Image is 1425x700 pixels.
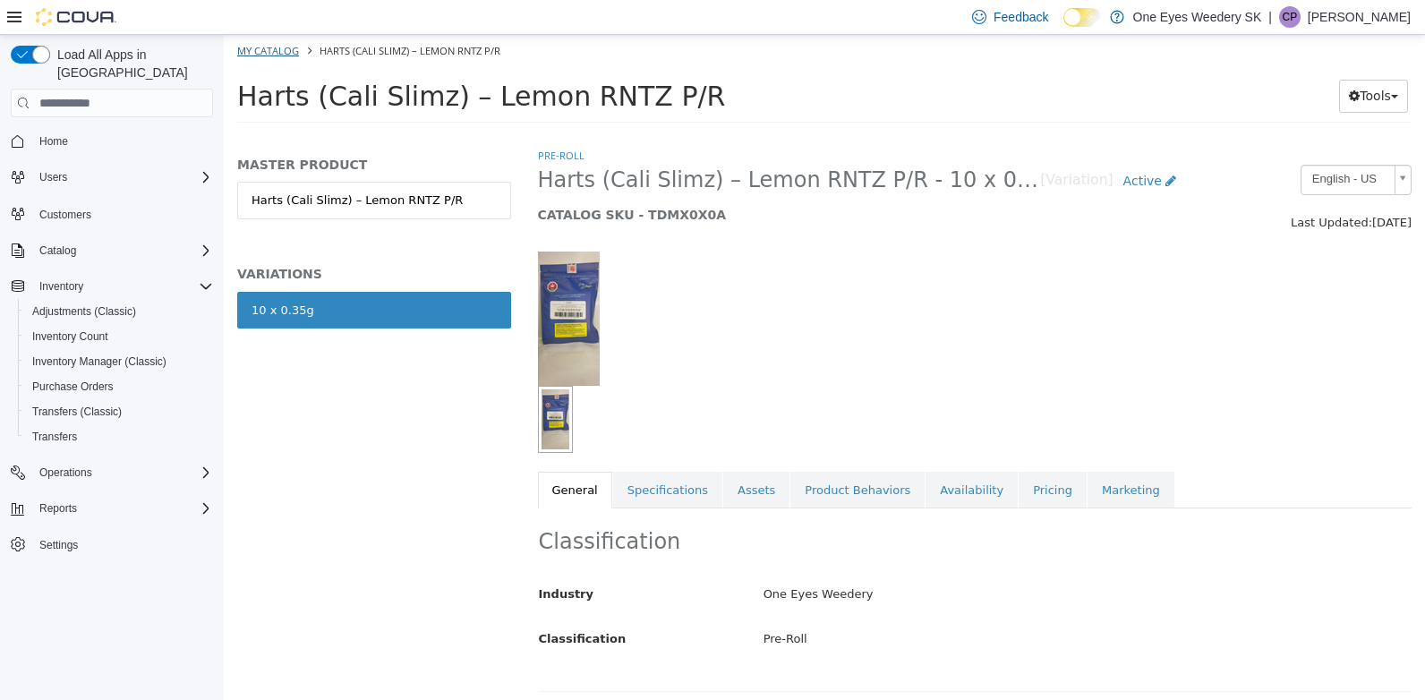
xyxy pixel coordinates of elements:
[4,274,220,299] button: Inventory
[13,147,287,184] a: Harts (Cali Slimz) – Lemon RNTZ P/R
[18,424,220,449] button: Transfers
[39,134,68,149] span: Home
[389,437,499,474] a: Specifications
[50,46,213,81] span: Load All Apps in [GEOGRAPHIC_DATA]
[25,426,213,448] span: Transfers
[499,437,566,474] a: Assets
[567,437,701,474] a: Product Behaviors
[1308,6,1411,28] p: [PERSON_NAME]
[39,279,83,294] span: Inventory
[32,534,213,556] span: Settings
[900,139,938,153] span: Active
[13,9,75,22] a: My Catalog
[994,8,1048,26] span: Feedback
[32,166,213,188] span: Users
[18,349,220,374] button: Inventory Manager (Classic)
[39,208,91,222] span: Customers
[314,437,388,474] a: General
[25,426,84,448] a: Transfers
[25,401,129,423] a: Transfers (Classic)
[1283,6,1298,28] span: CP
[314,172,963,188] h5: CATALOG SKU - TDMX0X0A
[18,299,220,324] button: Adjustments (Classic)
[39,465,92,480] span: Operations
[13,46,501,77] span: Harts (Cali Slimz) – Lemon RNTZ P/R
[314,217,376,351] img: 150
[315,493,1188,521] h2: Classification
[1279,6,1301,28] div: Carol Paulsen
[32,130,213,152] span: Home
[32,202,213,225] span: Customers
[28,267,90,285] div: 10 x 0.35g
[39,170,67,184] span: Users
[1133,6,1262,28] p: One Eyes Weedery SK
[39,538,78,552] span: Settings
[32,430,77,444] span: Transfers
[32,405,122,419] span: Transfers (Classic)
[32,462,99,483] button: Operations
[25,351,213,372] span: Inventory Manager (Classic)
[25,326,115,347] a: Inventory Count
[25,351,174,372] a: Inventory Manager (Classic)
[32,204,98,226] a: Customers
[4,128,220,154] button: Home
[32,380,114,394] span: Purchase Orders
[1063,8,1101,27] input: Dark Mode
[315,552,371,566] span: Industry
[39,501,77,516] span: Reports
[795,437,863,474] a: Pricing
[25,376,121,397] a: Purchase Orders
[1077,130,1188,160] a: English - US
[39,243,76,258] span: Catalog
[816,139,889,153] small: [Variation]
[314,114,361,127] a: Pre-Roll
[18,374,220,399] button: Purchase Orders
[32,462,213,483] span: Operations
[32,304,136,319] span: Adjustments (Classic)
[13,122,287,138] h5: MASTER PRODUCT
[32,166,74,188] button: Users
[18,324,220,349] button: Inventory Count
[32,276,90,297] button: Inventory
[4,496,220,521] button: Reports
[25,401,213,423] span: Transfers (Classic)
[864,437,951,474] a: Marketing
[1078,131,1164,158] span: English - US
[314,132,817,159] span: Harts (Cali Slimz) – Lemon RNTZ P/R - 10 x 0.35g
[1268,6,1272,28] p: |
[1067,181,1148,194] span: Last Updated:
[1063,27,1064,28] span: Dark Mode
[1148,181,1188,194] span: [DATE]
[4,238,220,263] button: Catalog
[526,589,1200,620] div: Pre-Roll
[13,231,287,247] h5: VARIATIONS
[4,201,220,226] button: Customers
[18,399,220,424] button: Transfers (Classic)
[32,276,213,297] span: Inventory
[25,301,143,322] a: Adjustments (Classic)
[315,597,403,610] span: Classification
[32,131,75,152] a: Home
[36,8,116,26] img: Cova
[32,354,166,369] span: Inventory Manager (Classic)
[4,460,220,485] button: Operations
[526,544,1200,576] div: One Eyes Weedery
[25,326,213,347] span: Inventory Count
[32,240,213,261] span: Catalog
[32,498,213,519] span: Reports
[702,437,794,474] a: Availability
[32,498,84,519] button: Reports
[32,534,85,556] a: Settings
[1115,45,1184,78] button: Tools
[11,121,213,604] nav: Complex example
[25,376,213,397] span: Purchase Orders
[32,240,83,261] button: Catalog
[25,301,213,322] span: Adjustments (Classic)
[96,9,277,22] span: Harts (Cali Slimz) – Lemon RNTZ P/R
[4,165,220,190] button: Users
[32,329,108,344] span: Inventory Count
[4,532,220,558] button: Settings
